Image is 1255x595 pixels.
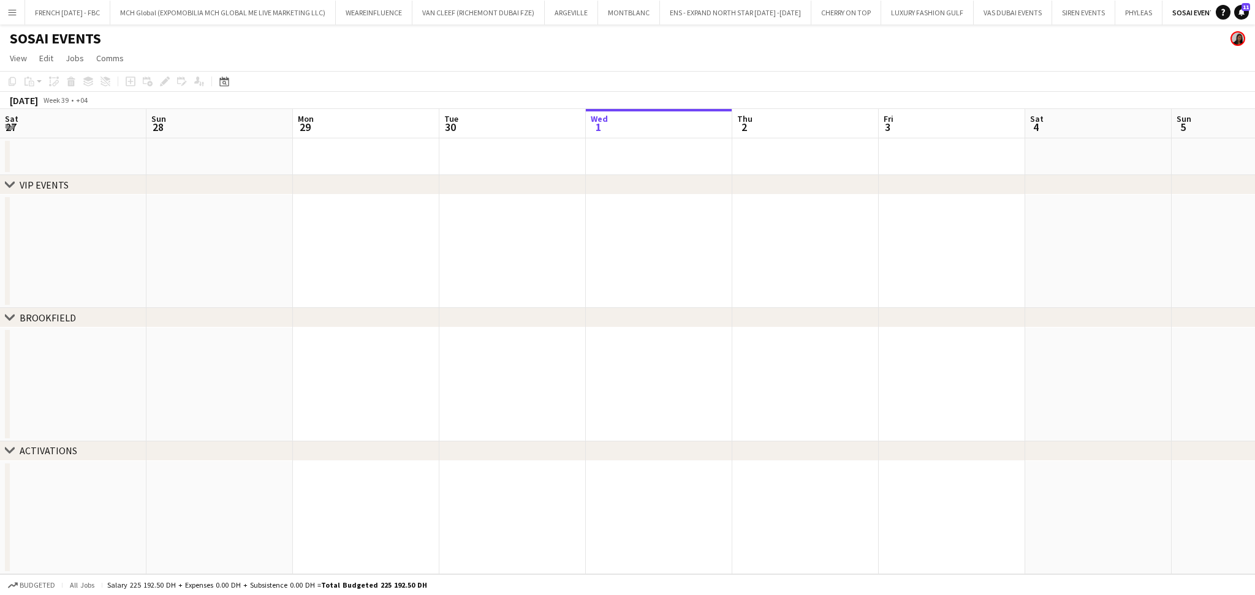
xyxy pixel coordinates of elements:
[884,113,893,124] span: Fri
[39,53,53,64] span: Edit
[1234,5,1249,20] a: 11
[660,1,811,24] button: ENS - EXPAND NORTH STAR [DATE] -[DATE]
[151,113,166,124] span: Sun
[5,50,32,66] a: View
[412,1,545,24] button: VAN CLEEF (RICHEMONT DUBAI FZE)
[150,120,166,134] span: 28
[20,179,69,191] div: VIP EVENTS
[20,581,55,589] span: Budgeted
[1230,31,1245,46] app-user-avatar: Sara Mendhao
[735,120,753,134] span: 2
[545,1,598,24] button: ARGEVILLE
[10,53,27,64] span: View
[66,53,84,64] span: Jobs
[76,95,88,105] div: +04
[1175,120,1191,134] span: 5
[6,578,57,592] button: Budgeted
[25,1,110,24] button: FRENCH [DATE] - FBC
[442,120,458,134] span: 30
[974,1,1052,24] button: VAS DUBAI EVENTS
[1030,113,1044,124] span: Sat
[321,580,427,589] span: Total Budgeted 225 192.50 DH
[96,53,124,64] span: Comms
[20,444,77,457] div: ACTIVATIONS
[598,1,660,24] button: MONTBLANC
[881,1,974,24] button: LUXURY FASHION GULF
[882,120,893,134] span: 3
[40,95,71,105] span: Week 39
[34,50,58,66] a: Edit
[1177,113,1191,124] span: Sun
[107,580,427,589] div: Salary 225 192.50 DH + Expenses 0.00 DH + Subsistence 0.00 DH =
[811,1,881,24] button: CHERRY ON TOP
[5,113,18,124] span: Sat
[589,120,608,134] span: 1
[1115,1,1162,24] button: PHYLEAS
[10,94,38,107] div: [DATE]
[91,50,129,66] a: Comms
[296,120,314,134] span: 29
[298,113,314,124] span: Mon
[737,113,753,124] span: Thu
[20,312,76,324] div: BROOKFIELD
[444,113,458,124] span: Tue
[336,1,412,24] button: WEAREINFLUENCE
[3,120,18,134] span: 27
[67,580,97,589] span: All jobs
[10,29,101,48] h1: SOSAI EVENTS
[1052,1,1115,24] button: SIREN EVENTS
[1028,120,1044,134] span: 4
[591,113,608,124] span: Wed
[1242,3,1250,11] span: 11
[110,1,336,24] button: MCH Global (EXPOMOBILIA MCH GLOBAL ME LIVE MARKETING LLC)
[1162,1,1229,24] button: SOSAI EVENTS
[61,50,89,66] a: Jobs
